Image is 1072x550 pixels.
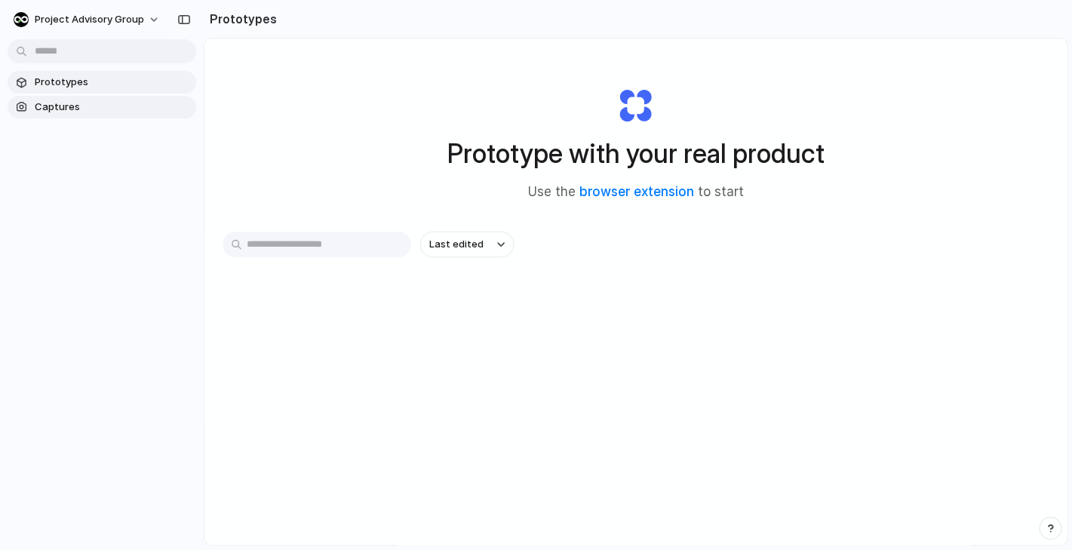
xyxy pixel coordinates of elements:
span: Last edited [429,237,484,252]
button: Last edited [420,232,514,257]
h2: Prototypes [204,10,277,28]
span: Project Advisory Group [35,12,144,27]
a: Captures [8,96,196,118]
a: Prototypes [8,71,196,94]
a: browser extension [579,184,694,199]
span: Prototypes [35,75,190,90]
h1: Prototype with your real product [447,134,825,174]
span: Captures [35,100,190,115]
span: Use the to start [528,183,744,202]
button: Project Advisory Group [8,8,167,32]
